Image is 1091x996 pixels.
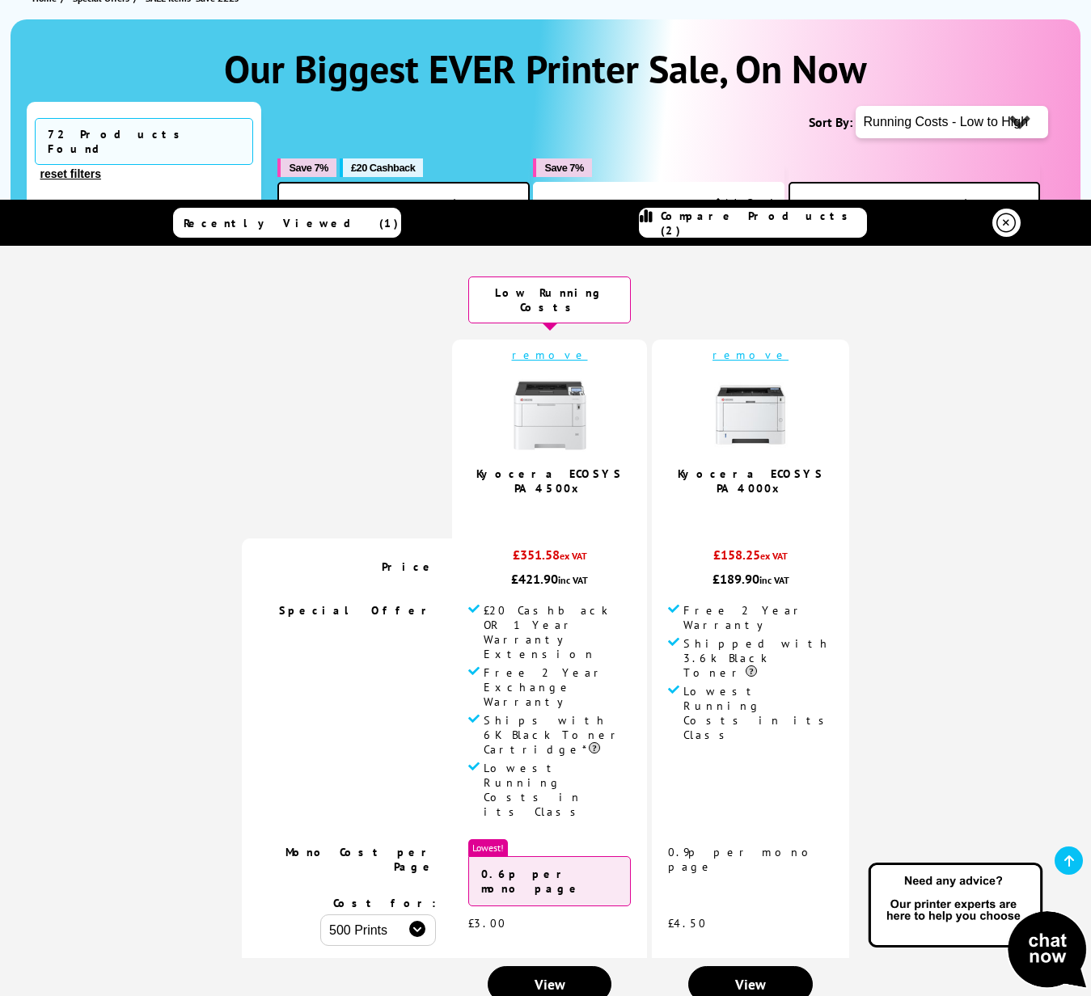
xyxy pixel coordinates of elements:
span: Lowest Running Costs in its Class [683,684,833,742]
span: ex VAT [760,550,788,562]
div: 13 In Stock [443,196,519,212]
button: Save 7% [277,158,336,177]
span: Mono Cost per Page [285,845,436,874]
div: £158.25 [668,547,833,571]
span: Lowest! [468,839,508,856]
span: Lowest Running Costs in its Class [484,761,631,819]
span: 4.9 [535,504,555,522]
div: Low Running Costs [468,276,631,323]
a: remove [512,348,588,362]
span: Cost for: [333,896,436,910]
div: £351.58 [468,547,631,571]
span: / 5 [555,504,572,522]
h1: Our Biggest EVER Printer Sale, On Now [27,44,1064,94]
a: remove [713,348,789,362]
img: kyocera-pa4000x-front-small.jpg [710,374,791,455]
span: View [735,975,766,994]
button: Save 7% [533,158,591,177]
span: 4.9 [737,504,756,522]
span: Free 2 Year Exchange Warranty [484,665,631,709]
a: Recently Viewed (1) [173,208,401,238]
span: Compare Products (2) [661,209,866,238]
img: Open Live Chat window [865,860,1091,993]
span: inc VAT [759,574,789,586]
strong: 0.6p per mono page [481,867,582,896]
span: 72 Products Found [35,118,253,165]
div: 1 In Stock [707,195,776,211]
span: inc VAT [558,574,588,586]
img: Kyocera-ECOSYS-PA4500x-Front-Main-Small.jpg [510,374,590,455]
div: £421.90 [468,571,631,587]
span: Recently Viewed (1) [184,216,399,230]
span: £3.00 [468,916,506,931]
span: £20 Cashback OR 1 Year Warranty Extension [484,603,631,661]
a: Compare Products (2) [639,208,867,238]
span: Save 7% [544,162,583,174]
span: Special Offer [279,603,436,618]
span: Shipped with 3.6k Black Toner [683,636,833,680]
button: reset filters [35,167,105,181]
span: View [535,975,565,994]
span: Save 7% [289,162,328,174]
span: Price [382,559,436,574]
span: ex VAT [560,550,587,562]
div: 12 In Stock [954,196,1030,212]
button: £20 Cashback [340,158,423,177]
span: Sort By: [809,114,852,130]
span: 0.9p per mono page [668,845,818,874]
span: Ships with 6K Black Toner Cartridge* [484,713,631,757]
a: Kyocera ECOSYS PA4500x [476,466,623,496]
a: Kyocera ECOSYS PA4000x [678,466,824,496]
span: £4.50 [668,916,707,931]
div: £189.90 [668,571,833,587]
span: / 5 [756,504,773,522]
span: £20 Cashback [351,162,415,174]
span: Free 2 Year Warranty [683,603,833,632]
